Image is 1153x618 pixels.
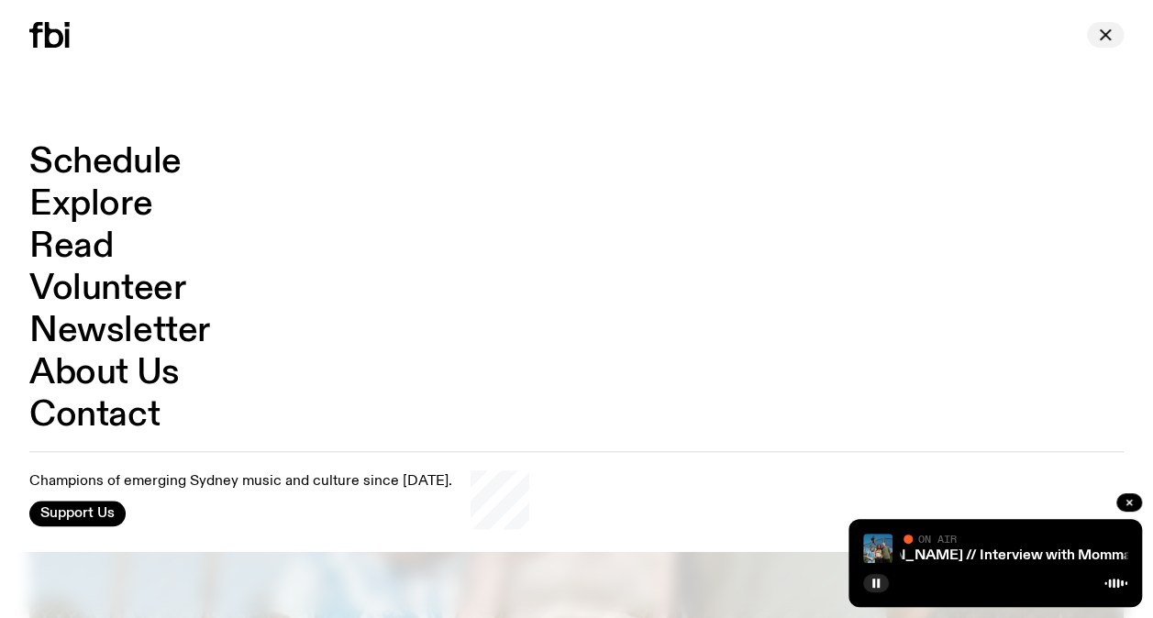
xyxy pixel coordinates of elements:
a: Contact [29,398,160,433]
a: Schedule [29,145,182,180]
span: Support Us [40,505,115,522]
a: Read [29,229,113,264]
a: Volunteer [29,271,185,306]
a: Newsletter [29,314,210,348]
p: Champions of emerging Sydney music and culture since [DATE]. [29,474,452,491]
button: Support Us [29,501,126,526]
a: Mornings with [PERSON_NAME] // Interview with Momma [743,548,1131,563]
span: On Air [918,533,957,545]
a: About Us [29,356,180,391]
a: Explore [29,187,152,222]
